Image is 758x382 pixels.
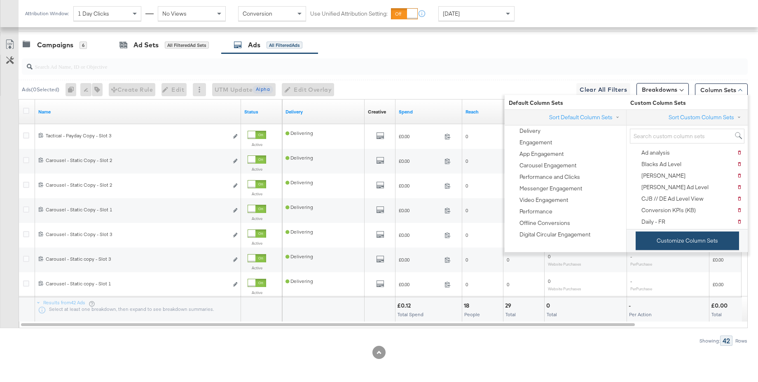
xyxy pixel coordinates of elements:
span: Per Action [629,311,652,317]
div: Ads [248,40,260,50]
div: Carousel - Static copy - Slot 1 [46,280,228,287]
button: Clear All Filters [576,83,630,96]
div: £0.12 [397,302,413,310]
div: £0.00 [711,302,730,310]
div: Carousel - Static copy - Slot 3 [46,256,228,262]
span: 0 [466,281,468,287]
span: Delivering [285,253,313,259]
span: Delivering [285,204,313,210]
div: Conversion KPIs (KB) [641,206,696,214]
label: Active [248,241,266,246]
span: No Views [162,10,187,17]
span: 0 [548,278,550,284]
a: The number of people your ad was served to. [466,109,500,115]
span: - [630,278,632,284]
div: Digital Circular Engagement [519,231,590,238]
div: Ads ( 0 Selected) [22,86,59,93]
span: Total [547,311,557,317]
span: 0 [507,257,509,263]
a: Reflects the ability of your Ad to achieve delivery. [285,109,361,115]
label: Use Unified Attribution Setting: [310,10,388,18]
a: Ad Name. [38,109,238,115]
span: £0.00 [399,158,441,164]
div: Campaigns [37,40,73,50]
div: Performance [519,208,552,215]
span: 0 [466,158,468,164]
div: All Filtered Ad Sets [165,42,209,49]
span: 0 [466,232,468,238]
span: Delivering [285,278,313,284]
a: The total amount spent to date. [399,109,459,115]
span: Custom Column Sets [626,99,686,107]
div: 42 [720,336,732,346]
button: Breakdowns [636,83,689,96]
div: Video Engagement [519,196,568,204]
span: Clear All Filters [580,85,627,95]
div: Carousel - Static Copy - Slot 2 [46,182,228,188]
span: 0 [466,207,468,213]
div: Ad Sets [133,40,159,50]
sub: Website Purchases [548,262,581,266]
div: Showing: [699,338,720,344]
span: 1 Day Clicks [78,10,109,17]
label: Active [248,142,266,147]
label: Active [248,216,266,221]
span: Delivering [285,155,313,161]
span: £0.00 [399,281,441,287]
button: Customize Column Sets [636,232,739,250]
label: Active [248,290,266,295]
sub: Per Purchase [630,262,652,266]
div: Ad analysis [641,149,670,157]
span: Total Spend [398,311,423,317]
span: £0.00 [713,281,723,287]
span: 0 [466,257,468,263]
div: 29 [505,302,514,310]
div: Carousel - Static Copy - Slot 2 [46,157,228,164]
input: Search custom column sets [630,129,744,144]
sub: Per Purchase [630,286,652,291]
div: Rows [735,338,748,344]
div: Carousel - Static Copy - Slot 3 [46,231,228,238]
div: Carousel Engagement [519,162,576,169]
span: 0 [507,281,509,287]
input: Search Ad Name, ID or Objective [33,55,681,71]
button: Column Sets [695,83,748,97]
div: [PERSON_NAME] Ad Level [641,183,709,191]
div: 0 [66,83,80,96]
div: Carousel - Static Copy - Slot 1 [46,206,228,213]
div: Daily - FR [641,218,665,226]
div: 0 [546,302,552,310]
label: Active [248,167,266,172]
span: Default Column Sets [505,99,626,107]
span: 0 [466,133,468,139]
button: Sort Default Column Sets [549,113,623,122]
span: £0.00 [399,232,441,238]
span: Conversion [243,10,272,17]
span: £0.00 [713,257,723,263]
div: Offline Conversions [519,219,570,227]
span: Total [505,311,516,317]
span: Total [711,311,722,317]
span: 0 [466,183,468,189]
div: [PERSON_NAME] [641,172,685,180]
div: Engagement [519,139,552,146]
span: [DATE] [443,10,460,17]
span: 0 [548,253,550,259]
div: Blacks Ad Level [641,160,681,168]
span: People [464,311,480,317]
sub: Website Purchases [548,286,581,291]
span: Delivering [285,130,313,136]
span: £0.00 [399,183,441,189]
span: £0.00 [399,257,441,263]
span: £0.00 [399,133,441,139]
div: App Engagement [519,150,564,158]
div: Performance and Clicks [519,173,580,181]
a: Shows the creative associated with your ad. [368,109,386,115]
div: CJB // DE Ad Level View [641,195,704,203]
label: Active [248,191,266,197]
div: Messenger Engagement [519,185,582,192]
div: - [629,302,633,310]
div: 6 [80,42,87,49]
button: Sort Custom Column Sets [668,113,744,122]
div: 18 [464,302,472,310]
